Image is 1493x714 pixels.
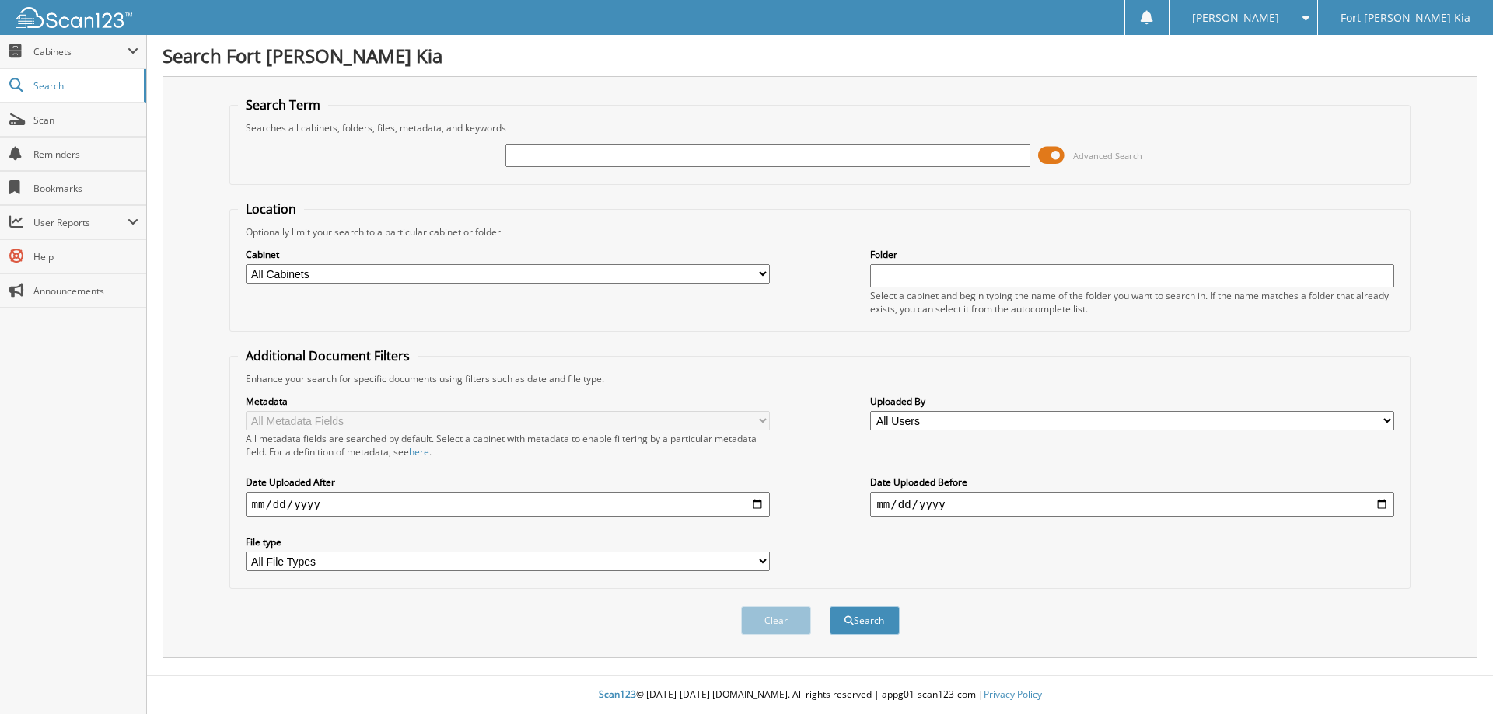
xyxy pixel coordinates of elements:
[830,606,900,635] button: Search
[238,372,1403,385] div: Enhance your search for specific documents using filters such as date and file type.
[1341,13,1470,23] span: Fort [PERSON_NAME] Kia
[33,250,138,263] span: Help
[409,445,429,458] a: here
[870,395,1394,408] label: Uploaded By
[238,225,1403,239] div: Optionally limit your search to a particular cabinet or folder
[246,475,770,489] label: Date Uploaded After
[870,248,1394,261] label: Folder
[33,216,128,229] span: User Reports
[870,289,1394,315] div: Select a cabinet and begin typing the name of the folder you want to search in. If the name match...
[1192,13,1279,23] span: [PERSON_NAME]
[238,96,328,113] legend: Search Term
[238,200,304,218] legend: Location
[870,492,1394,517] input: end
[246,535,770,549] label: File type
[246,395,770,408] label: Metadata
[238,121,1403,134] div: Searches all cabinets, folders, files, metadata, and keywords
[984,688,1042,701] a: Privacy Policy
[741,606,811,635] button: Clear
[33,148,138,161] span: Reminders
[246,248,770,261] label: Cabinet
[33,182,138,195] span: Bookmarks
[246,432,770,458] div: All metadata fields are searched by default. Select a cabinet with metadata to enable filtering b...
[33,113,138,127] span: Scan
[163,43,1477,68] h1: Search Fort [PERSON_NAME] Kia
[599,688,636,701] span: Scan123
[1073,150,1142,162] span: Advanced Search
[246,492,770,517] input: start
[16,7,132,28] img: scan123-logo-white.svg
[870,475,1394,489] label: Date Uploaded Before
[33,79,136,92] span: Search
[33,45,128,58] span: Cabinets
[238,347,418,364] legend: Additional Document Filters
[33,284,138,298] span: Announcements
[147,676,1493,714] div: © [DATE]-[DATE] [DOMAIN_NAME]. All rights reserved | appg01-scan123-com |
